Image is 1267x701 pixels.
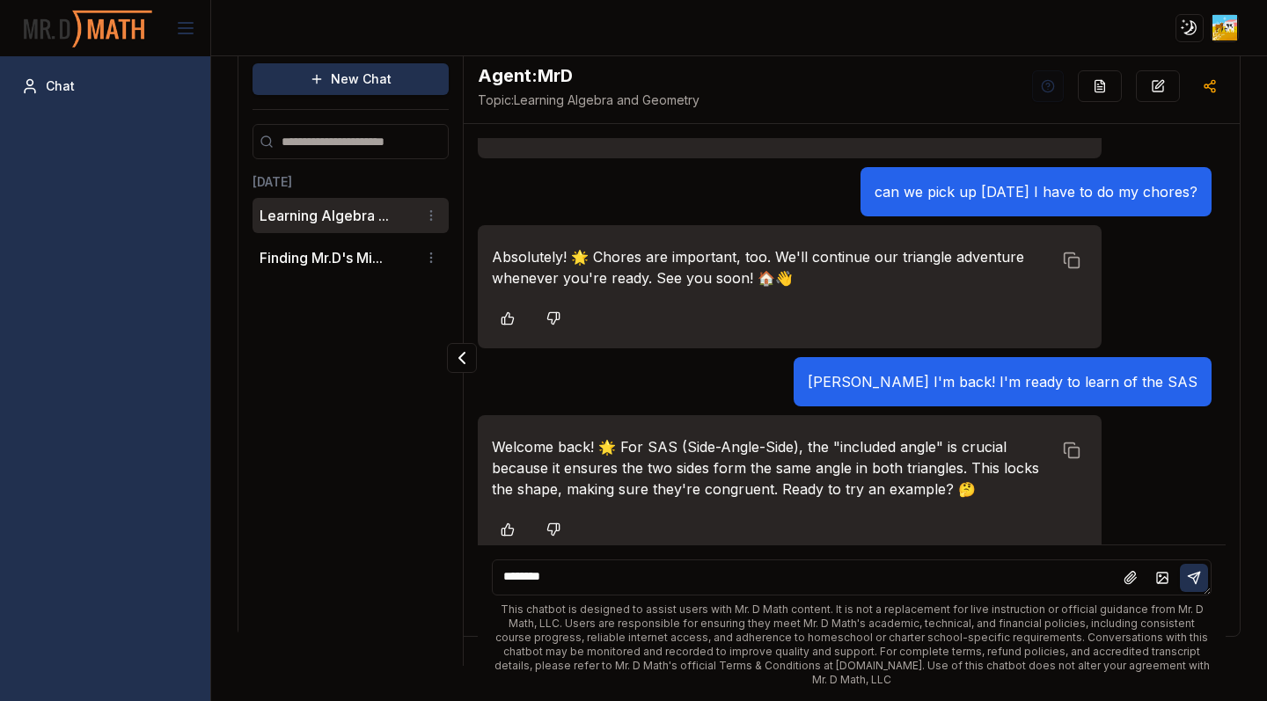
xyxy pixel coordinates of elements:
a: Chat [14,70,196,102]
button: Collapse panel [447,343,477,373]
p: can we pick up [DATE] I have to do my chores? [875,181,1197,202]
button: Help Videos [1032,70,1064,102]
button: Re-Fill Questions [1078,70,1122,102]
div: This chatbot is designed to assist users with Mr. D Math content. It is not a replacement for liv... [492,602,1212,687]
h3: [DATE] [253,173,449,191]
h2: MrD [478,63,699,88]
button: Learning Algebra ... [260,205,389,226]
button: Finding Mr.D's Mi... [260,247,383,268]
img: ACg8ocIkkPi9yJjGgj8jLxbnGTbQKc3f_9dJspy76WLMJbJReXGEO9c0=s96-c [1212,15,1238,40]
p: [PERSON_NAME] I'm back! I'm ready to learn of the SAS [808,371,1197,392]
button: New Chat [253,63,449,95]
button: Conversation options [421,205,442,226]
p: Absolutely! 🌟 Chores are important, too. We'll continue our triangle adventure whenever you're re... [492,246,1052,288]
span: Learning Algebra and Geometry [478,91,699,109]
img: PromptOwl [22,5,154,52]
p: Welcome back! 🌟 For SAS (Side-Angle-Side), the "included angle" is crucial because it ensures the... [492,436,1052,500]
button: Conversation options [421,247,442,268]
span: Chat [46,77,75,95]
